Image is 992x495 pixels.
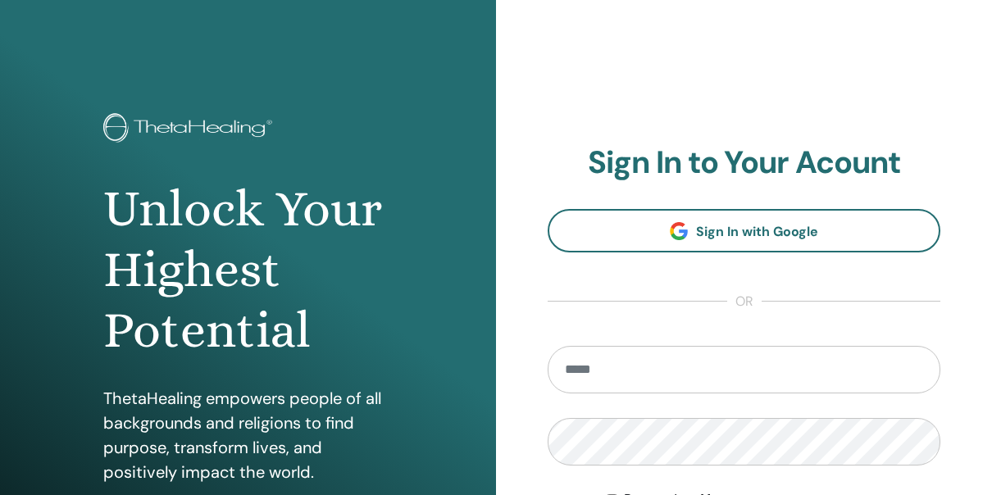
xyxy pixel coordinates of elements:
[548,209,940,252] a: Sign In with Google
[103,386,393,484] p: ThetaHealing empowers people of all backgrounds and religions to find purpose, transform lives, a...
[548,144,940,182] h2: Sign In to Your Acount
[103,179,393,361] h1: Unlock Your Highest Potential
[727,292,762,311] span: or
[696,223,818,240] span: Sign In with Google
